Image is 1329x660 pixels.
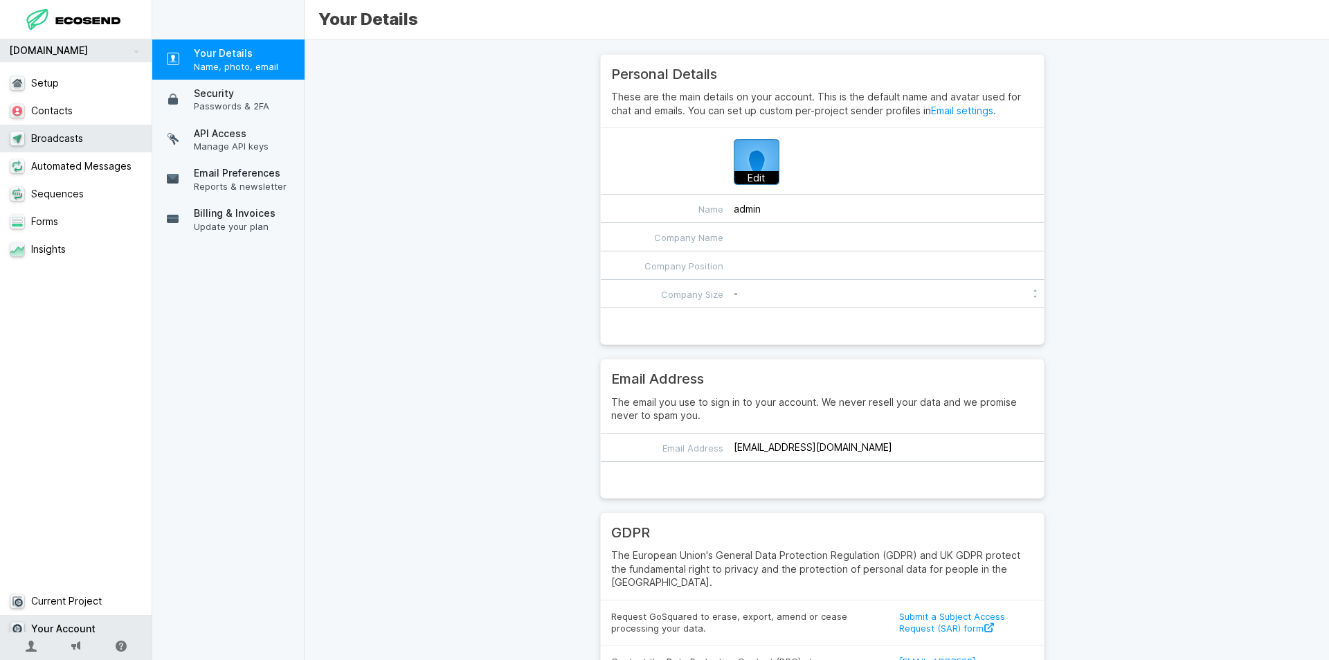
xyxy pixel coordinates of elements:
span: Manage API keys [194,140,308,152]
select: Company Size [734,280,1044,307]
p: These are the main details on your account. This is the default name and avatar used for chat and... [611,90,1033,117]
a: Email PreferencesReports & newsletter [152,159,315,199]
input: Email Address [601,434,1044,461]
span: Email Preferences [194,166,308,180]
a: Your DetailsName, photo, email [152,39,315,80]
a: Billing & InvoicesUpdate your plan [152,199,315,240]
span: API Access [194,127,308,141]
h2: GDPR [611,524,1033,541]
p: The European Union's General Data Protection Regulation (GDPR) and UK GDPR protect the fundamenta... [611,548,1033,589]
p: Edit [734,171,779,185]
span: Billing & Invoices [194,206,308,220]
a: API AccessManage API keys [152,120,315,160]
span: Security [194,87,308,100]
h2: Personal Details [611,66,1033,82]
span: Update your plan [194,220,308,233]
span: Name, photo, email [194,60,308,73]
p: The email you use to sign in to your account. We never resell your data and we promise never to s... [611,395,1033,422]
a: Email settings [931,105,993,116]
a: Submit a Subject Access Request (SAR) form [889,600,1043,645]
span: Your Details [311,8,425,30]
input: Company Position [601,251,1044,279]
span: Request GoSquared to erase, export, amend or cease processing your data. [601,600,889,645]
input: Name [601,195,1044,222]
span: Your Details [194,46,308,60]
a: SecurityPasswords & 2FA [152,80,315,120]
span: Passwords & 2FA [194,100,308,112]
h2: Email Address [611,371,1033,387]
span: Reports & newsletter [194,180,308,193]
input: Company Name [601,223,1044,251]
